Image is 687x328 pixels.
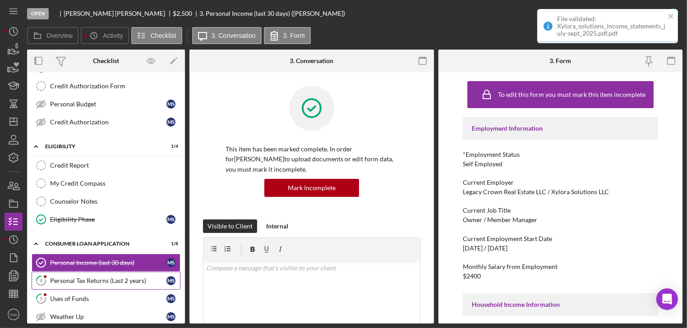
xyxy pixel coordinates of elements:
[463,245,507,252] div: [DATE] / [DATE]
[81,27,129,44] button: Activity
[463,160,503,168] div: Self Employed
[262,219,293,233] button: Internal
[166,100,175,109] div: M S
[166,215,175,224] div: M S
[463,151,658,158] div: *Employment Status
[498,91,646,98] div: To edit this form you must mark this item incomplete
[166,276,175,285] div: M S
[463,216,537,223] div: Owner / Member Manager
[50,198,180,205] div: Counselor Notes
[50,118,166,126] div: Credit Authorization
[50,82,180,90] div: Credit Authorization Form
[463,273,481,280] div: $2400
[50,313,166,320] div: Weather Up
[50,277,166,284] div: Personal Tax Returns (Last 2 years)
[10,312,18,317] text: NW
[463,263,658,270] div: Monthly Salary from Employment
[151,32,176,39] label: Checklist
[45,241,156,246] div: Consumer Loan Application
[203,219,257,233] button: Visible to Client
[32,290,180,308] a: 5Uses of FundsMS
[32,156,180,174] a: Credit Report
[32,210,180,228] a: Eligibility PhaseMS
[50,180,180,187] div: My Credit Compass
[50,100,166,108] div: Personal Budget
[32,254,180,272] a: Personal Income (last 30 days)MS
[93,57,119,64] div: Checklist
[463,188,609,196] div: Legacy Crown Real Estate LLC / Xylora Solutions LLC
[50,259,166,266] div: Personal Income (last 30 days)
[264,27,311,44] button: 3. Form
[40,296,42,301] tspan: 5
[463,179,658,186] div: Current Employer
[32,95,180,113] a: Personal BudgetMS
[549,57,571,64] div: 3. Form
[207,219,253,233] div: Visible to Client
[212,32,256,39] label: 3. Conversation
[162,241,178,246] div: 1 / 8
[166,258,175,267] div: M S
[50,216,166,223] div: Eligibility Phase
[288,179,336,197] div: Mark Incomplete
[472,301,649,308] div: Household Income Information
[45,144,156,149] div: Eligibility
[626,5,682,23] button: Complete
[50,295,166,302] div: Uses of Funds
[32,174,180,192] a: My Credit Compass
[32,272,180,290] a: 4Personal Tax Returns (Last 2 years)MS
[463,235,658,242] div: Current Employment Start Date
[472,125,649,132] div: Employment Information
[290,57,333,64] div: 3. Conversation
[656,288,678,310] div: Open Intercom Messenger
[5,305,23,323] button: NW
[266,219,288,233] div: Internal
[50,162,180,169] div: Credit Report
[27,27,78,44] button: Overview
[32,113,180,131] a: Credit AuthorizationMS
[166,312,175,321] div: M S
[40,278,43,283] tspan: 4
[199,10,345,17] div: 3. Personal Income (last 30 days) ([PERSON_NAME])
[226,144,398,174] p: This item has been marked complete. In order for [PERSON_NAME] to upload documents or edit form d...
[32,77,180,95] a: Credit Authorization Form
[162,144,178,149] div: 1 / 4
[192,27,262,44] button: 3. Conversation
[635,5,662,23] div: Complete
[463,207,658,214] div: Current Job Title
[103,32,123,39] label: Activity
[557,15,665,37] div: File validated: Xylora_solutions_income_statements_july-sept_2025.pdf.pdf
[166,118,175,127] div: M S
[32,192,180,210] a: Counselor Notes
[131,27,182,44] button: Checklist
[64,10,173,17] div: [PERSON_NAME] [PERSON_NAME]
[668,13,674,21] button: close
[166,294,175,303] div: M S
[283,32,305,39] label: 3. Form
[173,9,192,17] span: $2,500
[264,179,359,197] button: Mark Incomplete
[46,32,73,39] label: Overview
[32,308,180,326] a: Weather UpMS
[27,8,49,19] div: Open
